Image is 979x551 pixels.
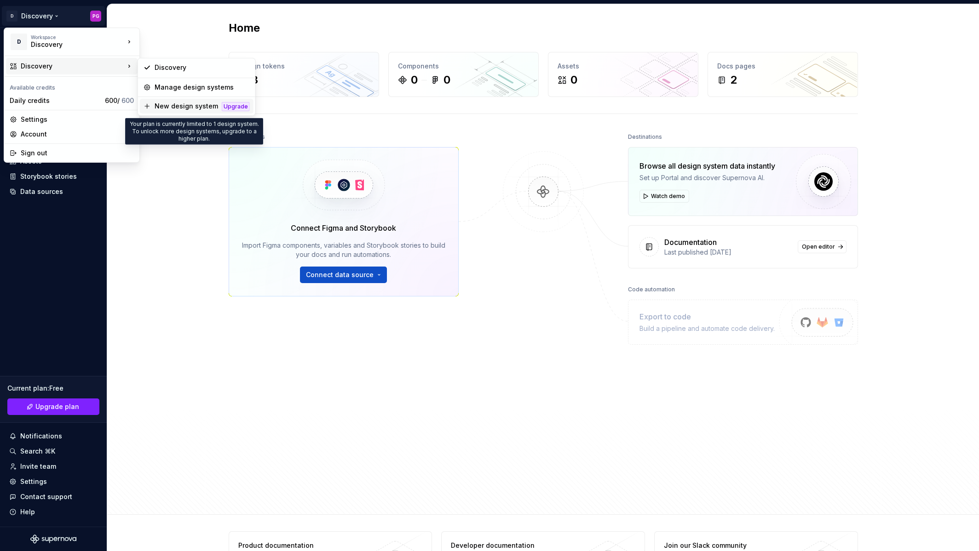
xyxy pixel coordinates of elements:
div: Workspace [31,34,125,40]
span: 600 / [105,97,134,104]
div: Discovery [31,40,109,49]
div: Discovery [155,63,250,72]
div: Available credits [6,79,138,93]
span: 600 [121,97,134,104]
div: Settings [21,115,134,124]
div: Account [21,130,134,139]
div: New design system [155,102,218,111]
div: Discovery [21,62,125,71]
div: Daily credits [10,96,101,105]
div: Manage design systems [155,83,250,92]
div: Sign out [21,148,134,158]
div: D [11,34,27,50]
div: Upgrade [222,102,250,111]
